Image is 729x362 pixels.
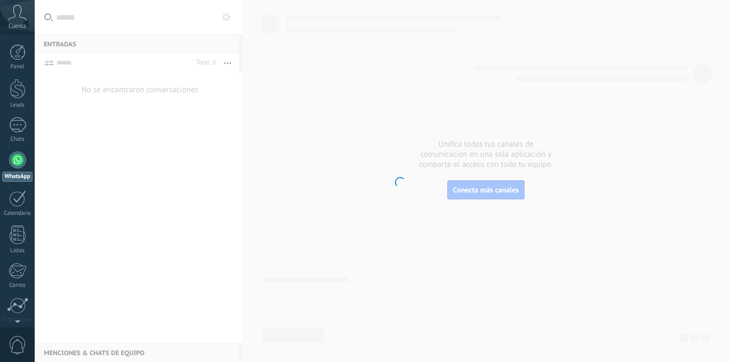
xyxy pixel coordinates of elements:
div: Chats [2,136,33,143]
div: WhatsApp [2,172,33,182]
div: Correo [2,282,33,289]
div: Panel [2,63,33,70]
div: Leads [2,102,33,109]
span: Cuenta [9,23,26,30]
div: Calendario [2,210,33,217]
div: Listas [2,247,33,254]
